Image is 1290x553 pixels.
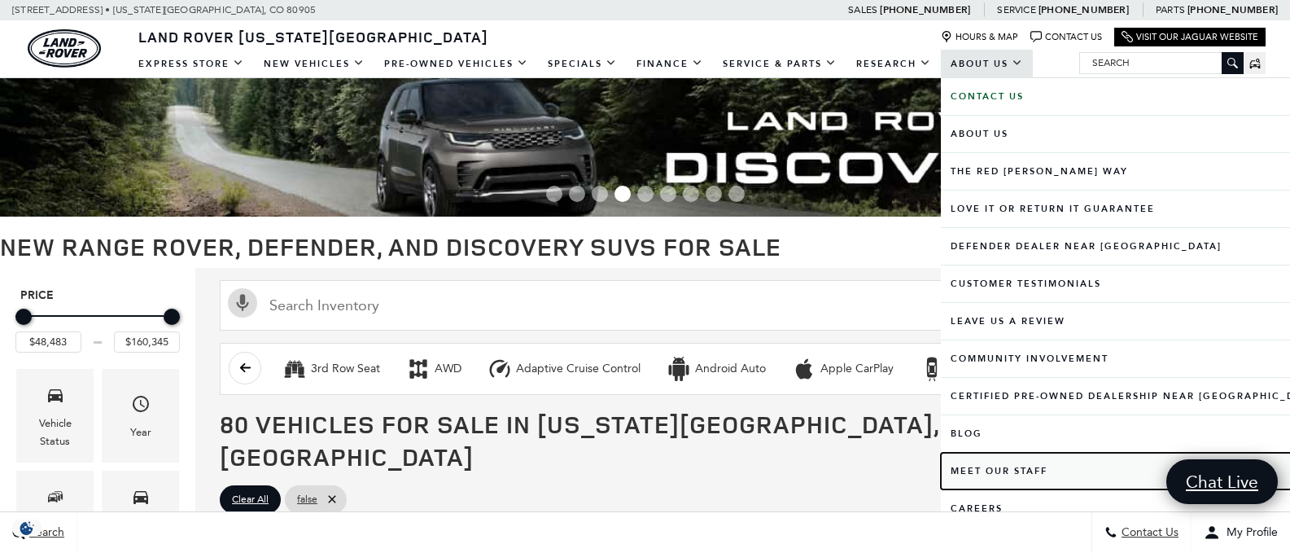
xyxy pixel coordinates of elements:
a: EXPRESS STORE [129,50,254,78]
div: MakeMake [16,471,94,546]
span: Vehicle [46,381,65,415]
a: land-rover [28,29,101,68]
a: Chat Live [1166,459,1278,504]
svg: Click to toggle on voice search [228,288,257,318]
span: Go to slide 7 [683,186,699,202]
a: [STREET_ADDRESS] • [US_STATE][GEOGRAPHIC_DATA], CO 80905 [12,4,316,15]
b: Contact Us [951,90,1024,103]
a: Specials [538,50,627,78]
div: Vehicle Status [28,415,81,450]
div: Price [15,303,180,353]
a: Research [846,50,941,78]
span: My Profile [1220,526,1278,540]
span: false [297,489,317,510]
button: Open user profile menu [1192,512,1290,553]
a: [PHONE_NUMBER] [880,3,970,16]
img: Opt-Out Icon [8,520,46,537]
div: AWD [435,362,461,376]
div: 3rd Row Seat [311,362,380,376]
div: Year [130,424,151,441]
div: Adaptive Cruise Control [488,357,512,381]
a: [PHONE_NUMBER] [1039,3,1129,16]
img: Land Rover [28,29,101,68]
span: Land Rover [US_STATE][GEOGRAPHIC_DATA] [138,27,488,46]
div: Apple CarPlay [820,362,894,376]
span: Go to slide 5 [637,186,654,202]
a: [PHONE_NUMBER] [1187,3,1278,16]
a: Finance [627,50,713,78]
span: Go to slide 8 [706,186,722,202]
div: Android Auto [667,357,691,381]
span: Model [131,483,151,516]
div: Minimum Price [15,309,32,325]
div: Apple CarPlay [792,357,816,381]
button: Backup CameraBackup Camera [911,352,1039,386]
button: scroll left [229,352,261,384]
span: Parts [1156,4,1185,15]
div: 3rd Row Seat [282,357,307,381]
input: Minimum [15,331,81,353]
div: ModelModel [102,471,179,546]
span: 80 Vehicles for Sale in [US_STATE][GEOGRAPHIC_DATA], [GEOGRAPHIC_DATA] [220,407,939,473]
span: Go to slide 3 [592,186,608,202]
button: AWDAWD [397,352,470,386]
span: Service [997,4,1035,15]
input: Search [1080,53,1243,72]
a: New Vehicles [254,50,374,78]
a: Visit Our Jaguar Website [1122,31,1258,43]
span: Go to slide 4 [614,186,631,202]
span: Clear All [232,489,269,510]
nav: Main Navigation [129,50,1033,78]
button: Adaptive Cruise ControlAdaptive Cruise Control [479,352,649,386]
span: Year [131,390,151,424]
span: Chat Live [1178,471,1266,493]
button: 3rd Row Seat3rd Row Seat [273,352,389,386]
a: Land Rover [US_STATE][GEOGRAPHIC_DATA] [129,27,498,46]
input: Search Inventory [220,280,1266,331]
div: AWD [406,357,431,381]
input: Maximum [114,331,180,353]
h5: Price [20,288,175,303]
div: Android Auto [695,362,766,376]
a: Pre-Owned Vehicles [374,50,538,78]
span: Go to slide 9 [728,186,745,202]
a: About Us [941,50,1033,78]
div: Adaptive Cruise Control [516,362,641,376]
button: Apple CarPlayApple CarPlay [783,352,903,386]
a: Contact Us [1030,31,1102,43]
span: Go to slide 1 [546,186,562,202]
span: Contact Us [1117,526,1178,540]
span: Go to slide 2 [569,186,585,202]
span: Sales [848,4,877,15]
div: Backup Camera [920,357,944,381]
a: Service & Parts [713,50,846,78]
button: Android AutoAndroid Auto [658,352,775,386]
section: Click to Open Cookie Consent Modal [8,520,46,537]
div: Maximum Price [164,309,180,325]
div: VehicleVehicle Status [16,369,94,463]
span: Go to slide 6 [660,186,676,202]
span: Make [46,483,65,516]
div: YearYear [102,369,179,463]
a: Hours & Map [941,31,1018,43]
